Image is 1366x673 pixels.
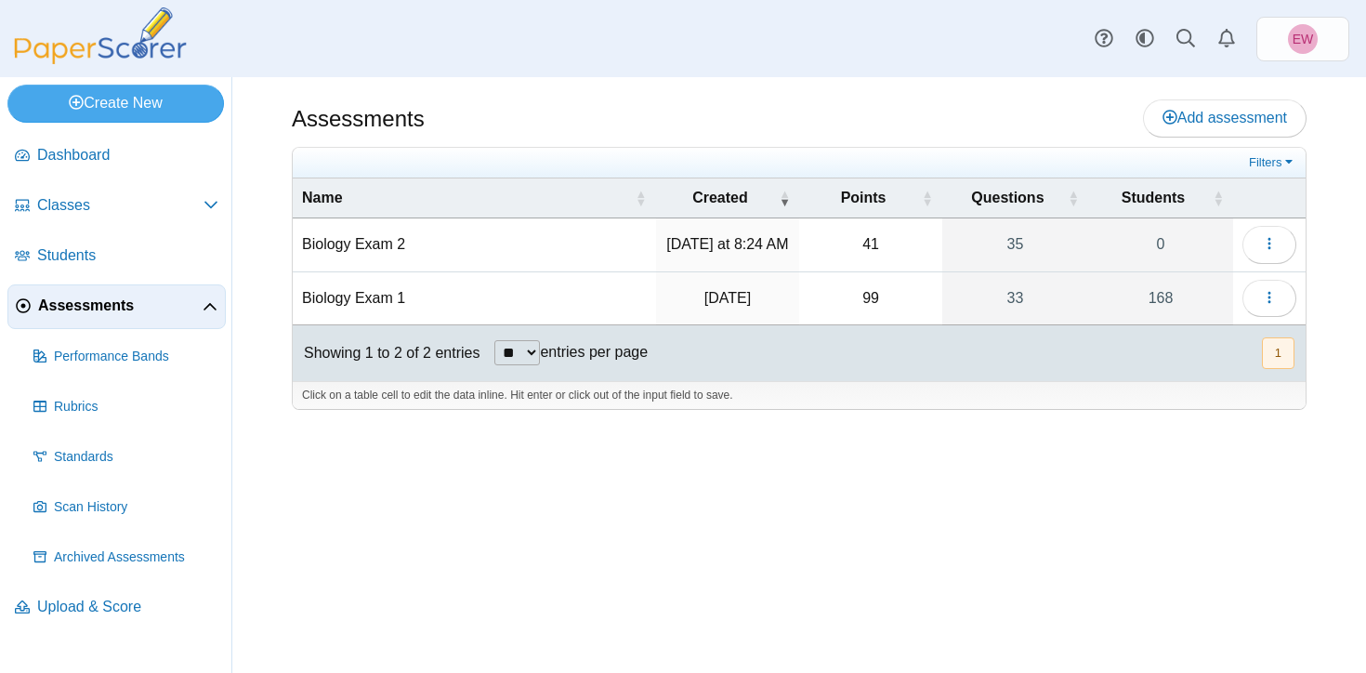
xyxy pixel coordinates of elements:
[54,548,218,567] span: Archived Assessments
[1260,337,1294,368] nav: pagination
[37,597,218,617] span: Upload & Score
[1068,189,1079,207] span: Questions : Activate to sort
[922,189,933,207] span: Points : Activate to sort
[942,272,1088,324] a: 33
[7,234,226,279] a: Students
[7,85,224,122] a: Create New
[1143,99,1307,137] a: Add assessment
[293,272,656,325] td: Biology Exam 1
[1293,33,1314,46] span: Erin Wiley
[54,448,218,467] span: Standards
[293,381,1306,409] div: Click on a table cell to edit the data inline. Hit enter or click out of the input field to save.
[636,189,647,207] span: Name : Activate to sort
[942,218,1088,271] a: 35
[779,189,790,207] span: Created : Activate to remove sorting
[1162,110,1287,125] span: Add assessment
[54,498,218,517] span: Scan History
[293,218,656,271] td: Biology Exam 2
[666,236,788,252] time: Oct 9, 2025 at 8:24 AM
[26,485,226,530] a: Scan History
[7,134,226,178] a: Dashboard
[1088,272,1233,324] a: 168
[302,188,632,208] span: Name
[799,218,941,271] td: 41
[952,188,1064,208] span: Questions
[1256,17,1349,61] a: Erin Wiley
[1213,189,1224,207] span: Students : Activate to sort
[1288,24,1318,54] span: Erin Wiley
[7,284,226,329] a: Assessments
[37,145,218,165] span: Dashboard
[1244,153,1301,172] a: Filters
[37,195,204,216] span: Classes
[54,348,218,366] span: Performance Bands
[292,103,425,135] h1: Assessments
[540,344,648,360] label: entries per page
[799,272,941,325] td: 99
[1097,188,1209,208] span: Students
[26,385,226,429] a: Rubrics
[704,290,751,306] time: Sep 11, 2025 at 8:00 AM
[7,586,226,630] a: Upload & Score
[1262,337,1294,368] button: 1
[26,535,226,580] a: Archived Assessments
[26,335,226,379] a: Performance Bands
[54,398,218,416] span: Rubrics
[293,325,479,381] div: Showing 1 to 2 of 2 entries
[38,296,203,316] span: Assessments
[26,435,226,480] a: Standards
[7,184,226,229] a: Classes
[808,188,917,208] span: Points
[1088,218,1233,271] a: 0
[37,245,218,266] span: Students
[1206,19,1247,59] a: Alerts
[665,188,776,208] span: Created
[7,7,193,64] img: PaperScorer
[7,51,193,67] a: PaperScorer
